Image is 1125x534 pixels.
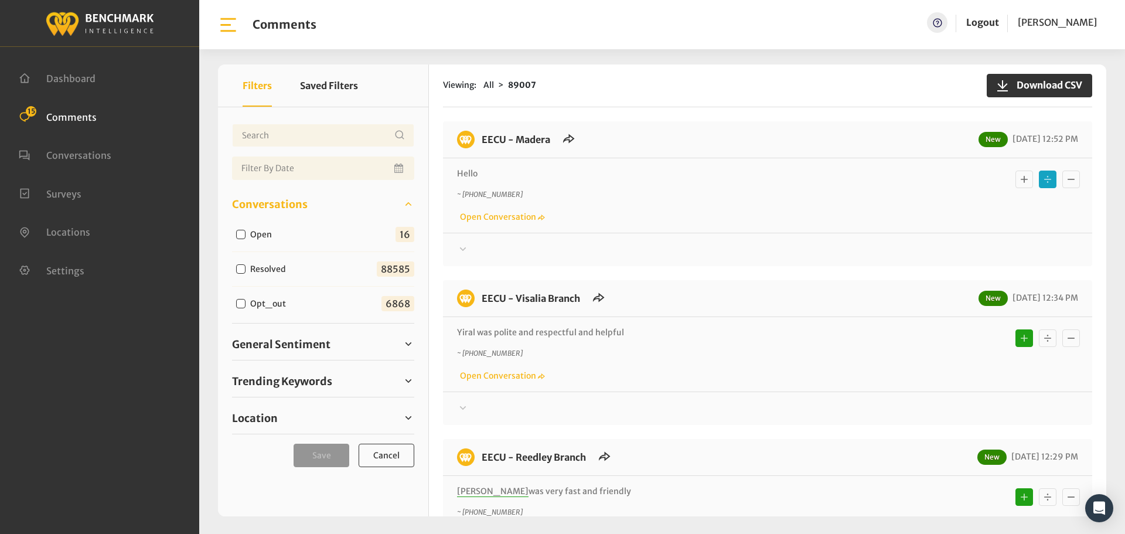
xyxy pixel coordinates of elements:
[457,131,475,148] img: benchmark
[377,261,414,277] span: 88585
[457,508,523,516] i: ~ [PHONE_NUMBER]
[243,64,272,107] button: Filters
[457,486,529,497] span: [PERSON_NAME]
[396,227,414,242] span: 16
[232,372,414,390] a: Trending Keywords
[232,336,330,352] span: General Sentiment
[979,132,1008,147] span: New
[1012,485,1083,509] div: Basic example
[392,157,407,180] button: Open Calendar
[300,64,358,107] button: Saved Filters
[236,299,246,308] input: Opt_out
[246,263,295,275] label: Resolved
[966,12,999,33] a: Logout
[1012,326,1083,350] div: Basic example
[236,264,246,274] input: Resolved
[46,149,111,161] span: Conversations
[46,73,96,84] span: Dashboard
[46,111,97,123] span: Comments
[232,410,278,426] span: Location
[359,444,414,467] button: Cancel
[966,16,999,28] a: Logout
[1085,494,1113,522] div: Open Intercom Messenger
[443,79,476,91] span: Viewing:
[19,225,90,237] a: Locations
[1008,451,1078,462] span: [DATE] 12:29 PM
[232,409,414,427] a: Location
[987,74,1092,97] button: Download CSV
[46,226,90,238] span: Locations
[483,80,494,90] span: All
[46,264,84,276] span: Settings
[19,187,81,199] a: Surveys
[979,291,1008,306] span: New
[475,131,557,148] h6: EECU - Madera
[508,80,536,90] strong: 89007
[457,349,523,358] i: ~ [PHONE_NUMBER]
[19,148,111,160] a: Conversations
[457,448,475,466] img: benchmark
[246,298,295,310] label: Opt_out
[26,106,36,117] span: 15
[482,292,580,304] a: EECU - Visalia Branch
[457,168,923,180] p: Hello
[45,9,154,38] img: benchmark
[1010,134,1078,144] span: [DATE] 12:52 PM
[457,485,923,498] p: was very fast and friendly
[457,212,545,222] a: Open Conversation
[475,448,593,466] h6: EECU - Reedley Branch
[457,326,923,339] p: Yiral was polite and respectful and helpful
[1010,292,1078,303] span: [DATE] 12:34 PM
[457,370,545,381] a: Open Conversation
[381,296,414,311] span: 6868
[1010,78,1082,92] span: Download CSV
[19,72,96,83] a: Dashboard
[232,373,332,389] span: Trending Keywords
[246,229,281,241] label: Open
[482,134,550,145] a: EECU - Madera
[236,230,246,239] input: Open
[218,15,238,35] img: bar
[232,195,414,213] a: Conversations
[19,110,97,122] a: Comments 15
[457,290,475,307] img: benchmark
[19,264,84,275] a: Settings
[1018,16,1097,28] span: [PERSON_NAME]
[232,335,414,353] a: General Sentiment
[232,196,308,212] span: Conversations
[232,157,414,180] input: Date range input field
[482,451,586,463] a: EECU - Reedley Branch
[253,18,316,32] h1: Comments
[977,450,1007,465] span: New
[475,290,587,307] h6: EECU - Visalia Branch
[1018,12,1097,33] a: [PERSON_NAME]
[46,188,81,199] span: Surveys
[1012,168,1083,191] div: Basic example
[457,190,523,199] i: ~ [PHONE_NUMBER]
[232,124,414,147] input: Username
